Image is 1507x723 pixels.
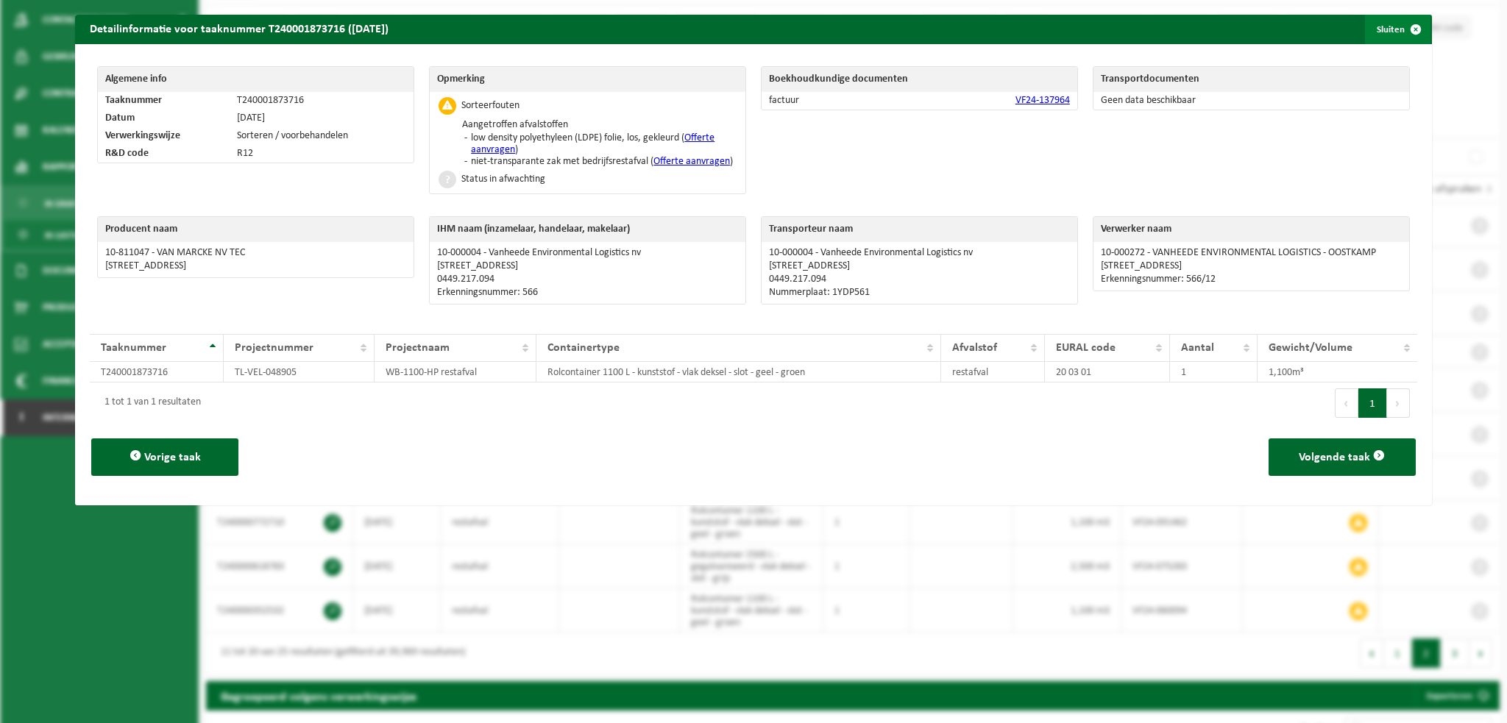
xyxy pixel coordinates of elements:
[1056,342,1116,354] span: EURAL code
[98,92,230,110] td: Taaknummer
[98,145,230,163] td: R&D code
[230,110,414,127] td: [DATE]
[1093,217,1409,242] th: Verwerker naam
[1269,342,1352,354] span: Gewicht/Volume
[430,67,745,92] th: Opmerking
[430,217,745,242] th: IHM naam (inzamelaar, handelaar, makelaar)
[101,342,166,354] span: Taaknummer
[91,438,238,476] button: Vorige taak
[762,67,1077,92] th: Boekhoudkundige documenten
[769,260,1070,272] p: [STREET_ADDRESS]
[1387,388,1410,418] button: Next
[769,247,1070,259] p: 10-000004 - Vanheede Environmental Logistics nv
[437,274,738,285] p: 0449.217.094
[1093,67,1373,92] th: Transportdocumenten
[762,217,1077,242] th: Transporteur naam
[1365,15,1430,44] button: Sluiten
[653,156,730,167] a: Offerte aanvragen
[471,132,715,155] a: Offerte aanvragen
[467,132,737,156] li: low density polyethyleen (LDPE) folie, los, gekleurd ( )
[386,342,450,354] span: Projectnaam
[1101,260,1402,272] p: [STREET_ADDRESS]
[1101,274,1402,285] p: Erkenningsnummer: 566/12
[769,274,1070,285] p: 0449.217.094
[941,362,1046,382] td: restafval
[105,260,406,272] p: [STREET_ADDRESS]
[98,67,414,92] th: Algemene info
[1093,92,1409,110] td: Geen data beschikbaar
[224,362,375,382] td: TL-VEL-048905
[97,390,201,416] div: 1 tot 1 van 1 resultaten
[769,287,1070,299] p: Nummerplaat: 1YDP561
[467,156,737,168] li: niet-transparante zak met bedrijfsrestafval ( )
[1299,452,1370,463] span: Volgende taak
[547,342,620,354] span: Containertype
[762,92,886,110] td: factuur
[230,92,414,110] td: T240001873716
[1015,95,1070,106] a: VF24-137964
[437,260,738,272] p: [STREET_ADDRESS]
[1181,342,1214,354] span: Aantal
[462,119,737,131] p: Aangetroffen afvalstoffen
[144,452,201,463] span: Vorige taak
[437,287,738,299] p: Erkenningsnummer: 566
[375,362,536,382] td: WB-1100-HP restafval
[1269,438,1416,476] button: Volgende taak
[461,101,520,111] div: Sorteerfouten
[1335,388,1358,418] button: Previous
[1258,362,1416,382] td: 1,100m³
[1045,362,1170,382] td: 20 03 01
[1101,247,1402,259] p: 10-000272 - VANHEEDE ENVIRONMENTAL LOGISTICS - OOSTKAMP
[461,174,545,185] div: Status in afwachting
[98,110,230,127] td: Datum
[437,247,738,259] p: 10-000004 - Vanheede Environmental Logistics nv
[1170,362,1258,382] td: 1
[952,342,997,354] span: Afvalstof
[98,217,414,242] th: Producent naam
[230,145,414,163] td: R12
[98,127,230,145] td: Verwerkingswijze
[1358,388,1387,418] button: 1
[235,342,313,354] span: Projectnummer
[536,362,941,382] td: Rolcontainer 1100 L - kunststof - vlak deksel - slot - geel - groen
[90,362,223,382] td: T240001873716
[75,15,403,43] h2: Detailinformatie voor taaknummer T240001873716 ([DATE])
[230,127,414,145] td: Sorteren / voorbehandelen
[105,247,406,259] p: 10-811047 - VAN MARCKE NV TEC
